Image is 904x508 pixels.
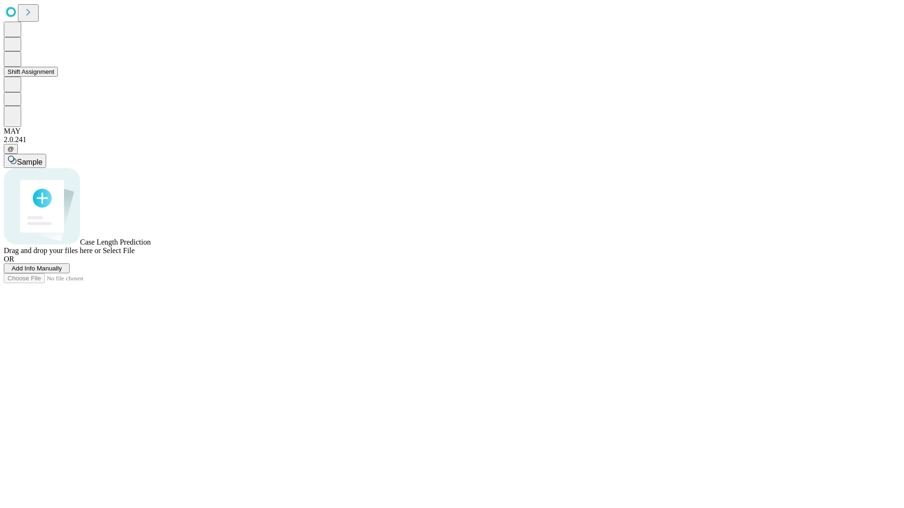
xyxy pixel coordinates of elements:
[4,144,18,154] button: @
[17,158,42,166] span: Sample
[4,127,900,135] div: MAY
[4,67,58,77] button: Shift Assignment
[4,135,900,144] div: 2.0.241
[8,145,14,152] span: @
[103,246,135,254] span: Select File
[4,263,70,273] button: Add Info Manually
[4,246,101,254] span: Drag and drop your files here or
[12,265,62,272] span: Add Info Manually
[80,238,151,246] span: Case Length Prediction
[4,154,46,168] button: Sample
[4,255,14,263] span: OR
